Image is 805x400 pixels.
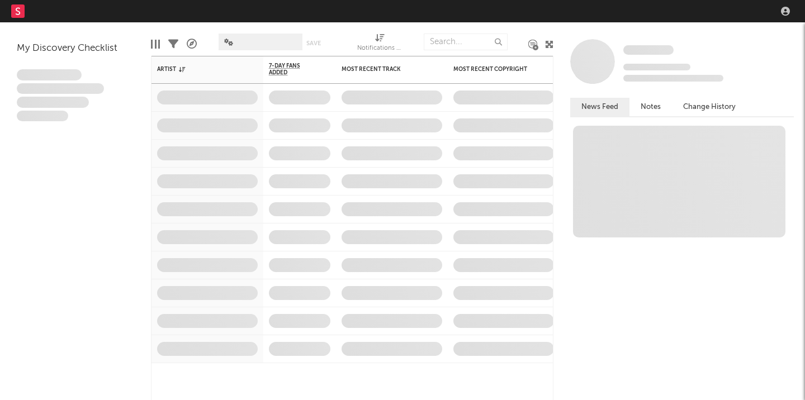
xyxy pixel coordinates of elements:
[623,45,674,55] span: Some Artist
[357,28,402,60] div: Notifications (Artist)
[424,34,508,50] input: Search...
[17,83,104,94] span: Integer aliquet in purus et
[306,40,321,46] button: Save
[623,75,723,82] span: 0 fans last week
[623,64,690,70] span: Tracking Since: [DATE]
[151,28,160,60] div: Edit Columns
[17,97,89,108] span: Praesent ac interdum
[623,45,674,56] a: Some Artist
[453,66,537,73] div: Most Recent Copyright
[357,42,402,55] div: Notifications (Artist)
[187,28,197,60] div: A&R Pipeline
[17,42,134,55] div: My Discovery Checklist
[570,98,629,116] button: News Feed
[342,66,425,73] div: Most Recent Track
[269,63,314,76] span: 7-Day Fans Added
[629,98,672,116] button: Notes
[157,66,241,73] div: Artist
[17,69,82,80] span: Lorem ipsum dolor
[168,28,178,60] div: Filters
[672,98,747,116] button: Change History
[17,111,68,122] span: Aliquam viverra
